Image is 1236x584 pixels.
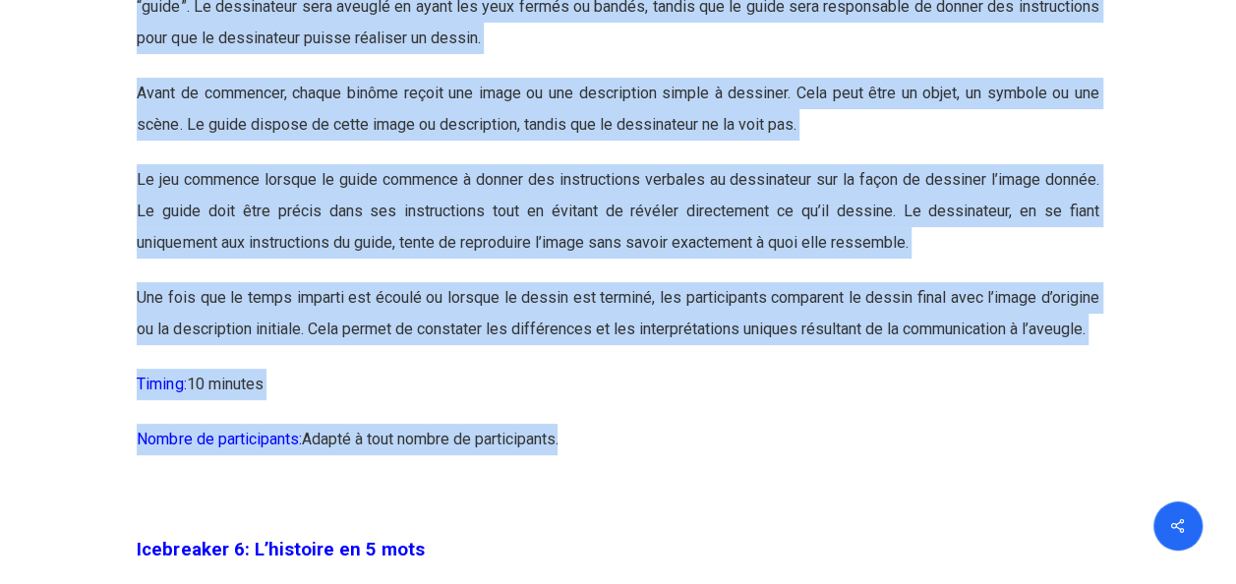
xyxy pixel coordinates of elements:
[137,164,1098,282] p: Le jeu commence lorsque le guide commence à donner des instructions verbales au dessinateur sur l...
[137,78,1098,164] p: Avant de commencer, chaque binôme reçoit une image ou une description simple à dessiner. Cela peu...
[137,424,1098,479] p: Adapté à tout nombre de participants.
[137,375,186,393] span: Timing:
[137,539,424,560] span: Icebreaker 6: L’histoire en 5 mots
[137,369,1098,424] p: 10 minutes
[137,282,1098,369] p: Une fois que le temps imparti est écoulé ou lorsque le dessin est terminé, les participants compa...
[137,430,301,448] span: Nombre de participants:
